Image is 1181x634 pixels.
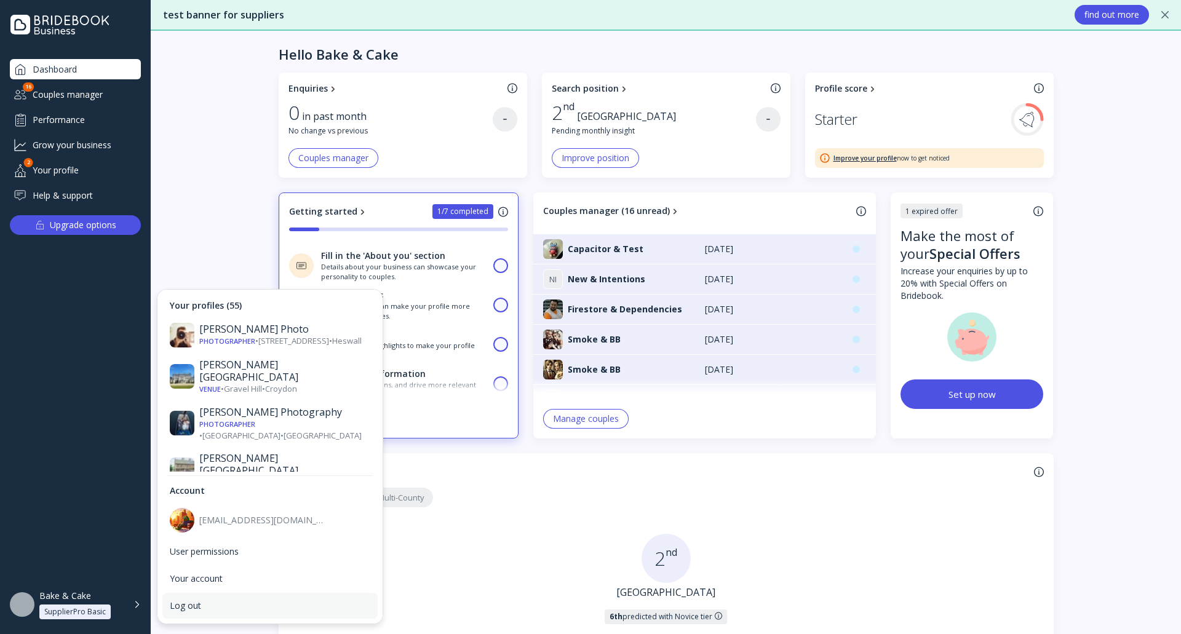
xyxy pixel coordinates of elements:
div: Couples manager [10,84,141,105]
div: Multi-County [368,492,424,504]
div: Your account [170,573,370,584]
div: now to get noticed [833,154,950,162]
div: Upgrade options [50,216,116,234]
a: Grow your business [10,135,141,155]
img: dpr=1,fit=cover,g=face,w=32,h=32 [543,239,563,259]
a: Help & support [10,185,141,205]
div: Photographer [199,419,255,429]
a: Dashboard [10,59,141,79]
div: Starter [815,108,857,131]
div: in past month [302,109,374,124]
div: test banner for suppliers [163,8,1062,22]
div: • [GEOGRAPHIC_DATA] • [GEOGRAPHIC_DATA] [199,418,370,441]
div: [GEOGRAPHIC_DATA] [616,585,715,599]
img: dpr=1,fit=cover,g=face,w=30,h=30 [170,323,194,347]
div: predicted with Novice tier [610,612,712,622]
div: Set up now [948,388,996,400]
span: Capacitor & Test [568,243,643,255]
div: [PERSON_NAME][GEOGRAPHIC_DATA] [199,359,370,383]
button: find out more [1075,5,1149,25]
div: • [STREET_ADDRESS] • Heswall [199,336,370,347]
div: Manage expectations, and drive more relevant enquiries. [321,380,487,399]
a: Performance [10,109,141,130]
img: dpr=1,fit=cover,g=face,w=32,h=32 [543,299,563,319]
strong: 6th [610,611,622,622]
div: 2 [552,101,575,124]
div: User permissions [170,546,370,557]
button: Improve position [552,148,639,168]
div: [DATE] [705,273,837,285]
div: 2 [654,544,677,573]
div: [DATE] [705,363,837,376]
div: 16 [23,82,34,92]
div: Hello Bake & Cake [279,46,399,63]
img: dpr=1,fit=cover,g=face,w=30,h=30 [170,411,194,436]
button: Manage couples [543,409,629,429]
a: [GEOGRAPHIC_DATA] [616,585,715,600]
div: [DATE] [705,243,837,255]
div: Manage couples [553,414,619,424]
span: Smoke & BB [568,363,621,376]
a: Enquiries [288,82,503,95]
a: User permissions [162,539,378,565]
div: Photographer [199,337,255,346]
div: Profile score [815,82,867,95]
a: Your account [162,566,378,592]
span: Firestore & Dependencies [568,303,682,315]
div: Search position [552,82,619,95]
img: dpr=1,fit=cover,g=face,w=48,h=48 [10,592,34,617]
img: dpr=1,fit=cover,g=face,w=32,h=32 [543,360,563,379]
div: Bake & Cake [39,590,91,601]
div: [EMAIL_ADDRESS][DOMAIN_NAME] [199,515,326,526]
div: Increase your enquiries by up to 20% with Special Offers on Bridebook. [901,265,1043,302]
a: Your profile2 [10,160,141,180]
div: Couples manager [298,153,368,163]
div: Log out [170,600,370,611]
img: dpr=1,fit=cover,g=face,w=30,h=30 [170,365,194,389]
div: [DATE] [705,303,837,315]
button: Set up now [901,379,1043,409]
div: Improve position [562,153,629,163]
div: [DATE] [705,394,837,406]
div: N I [543,269,563,289]
div: Show your best highlights to make your profile more engaging. [321,341,487,360]
button: Upgrade options [10,215,141,235]
a: Couples manager (16 unread) [543,205,851,217]
div: find out more [1084,10,1139,20]
div: Getting started [289,205,357,218]
div: [DATE] [705,333,837,346]
span: New & Intentions [568,273,645,285]
img: dpr=1,fit=cover,g=face,w=30,h=30 [170,458,194,483]
a: Getting started [289,205,368,218]
div: [PERSON_NAME][GEOGRAPHIC_DATA] [199,452,370,477]
iframe: Chat Widget [1119,575,1181,634]
img: dpr=1,fit=cover,g=face,w=32,h=32 [543,330,563,349]
div: Make the most of your [901,227,1043,265]
div: 1 expired offer [905,206,958,216]
img: dpr=1,fit=cover,g=face,w=40,h=40 [170,508,194,533]
div: Pending monthly insight [552,125,756,136]
div: Plenty of photos can make your profile more attractive to couples. [321,301,487,320]
div: • Gravel Hill • Croydon [199,383,370,395]
div: [PERSON_NAME] Photography [199,406,370,418]
a: Profile score [815,82,1029,95]
div: Your profiles (55) [162,295,378,317]
div: SupplierPro Basic [44,607,106,617]
a: Search position [552,82,766,95]
div: Account [162,480,378,502]
div: [PERSON_NAME] Photo [199,323,370,336]
div: M N [543,390,563,410]
span: My & Ndo [568,394,610,406]
div: Venue [199,384,221,394]
div: Special Offers [929,244,1020,263]
a: Couples manager16 [10,84,141,105]
a: Improve your profile [833,154,897,162]
div: Enquiries [288,82,328,95]
div: No change vs previous [288,125,493,136]
div: 0 [288,101,300,124]
span: Smoke & BB [568,333,621,346]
